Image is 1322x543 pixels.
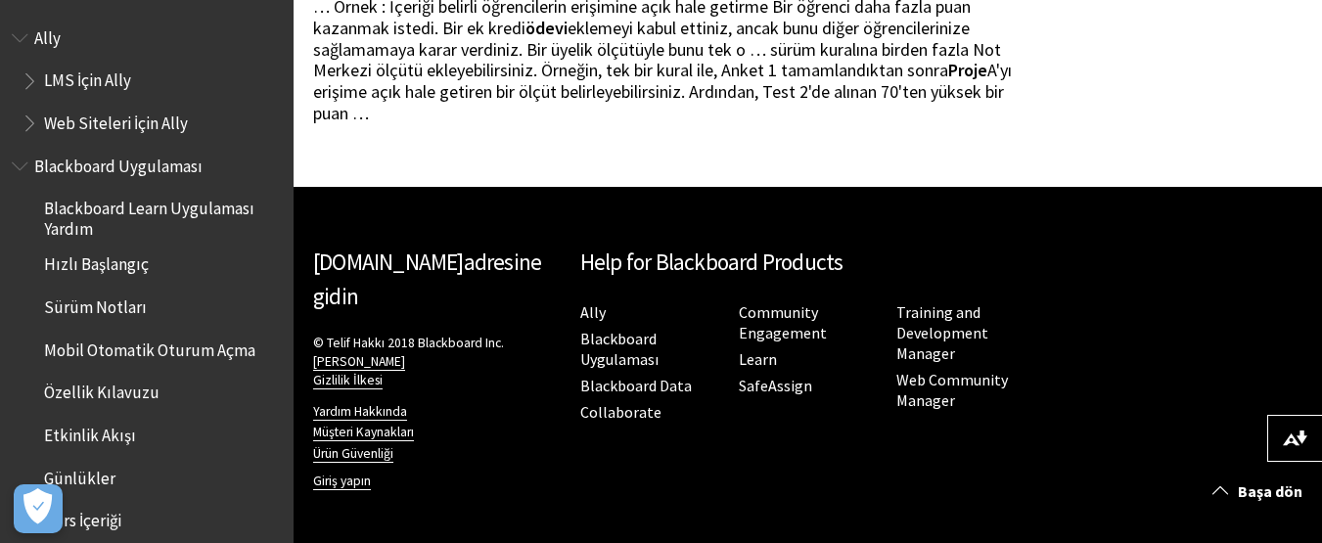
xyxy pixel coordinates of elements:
strong: Proje [948,59,987,81]
a: Ürün Güvenliği [313,445,393,463]
a: Community Engagement [739,302,827,343]
strong: ödevi [525,17,568,39]
span: Özellik Kılavuzu [44,377,160,403]
span: Blackboard Learn Uygulaması Yardım [44,193,280,239]
p: © Telif Hakkı 2018 Blackboard Inc. [313,334,561,389]
a: Başa dön [1198,474,1322,510]
span: Sürüm Notları [44,291,147,317]
a: SafeAssign [739,376,812,396]
a: Müşteri Kaynakları [313,424,414,441]
h3: adresine gidin [313,246,561,314]
a: Blackboard Data [580,376,692,396]
a: Gizlilik İlkesi [313,372,383,389]
a: [PERSON_NAME] [313,353,405,371]
span: Etkinlik Akışı [44,419,136,445]
span: Kurs İçeriği [44,505,121,531]
a: Giriş yapın [313,473,371,490]
span: Günlükler [44,462,115,488]
nav: Book outline for Anthology Ally Help [12,22,282,140]
span: Ally [34,22,61,48]
a: Ally [580,302,606,323]
a: Blackboard Uygulaması [580,329,659,370]
a: Yardım Hakkında [313,403,407,421]
a: Collaborate [580,402,661,423]
a: [DOMAIN_NAME] [313,248,464,276]
span: Mobil Otomatik Oturum Açma [44,334,255,360]
span: LMS İçin Ally [44,65,131,91]
span: Web Siteleri İçin Ally [44,107,188,133]
h2: Help for Blackboard Products [580,246,1036,280]
button: Açık Tercihler [14,484,63,533]
a: Web Community Manager [896,370,1008,411]
a: Training and Development Manager [896,302,988,364]
span: Blackboard Uygulaması [34,150,203,176]
a: Learn [739,349,777,370]
span: Hızlı Başlangıç [44,249,149,275]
